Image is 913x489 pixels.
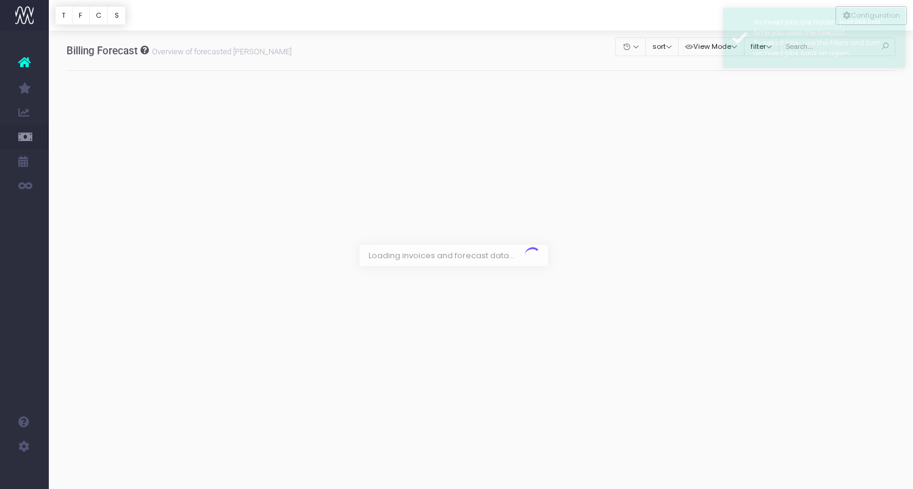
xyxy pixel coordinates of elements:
div: Vertical button group [835,6,907,25]
button: Configuration [835,6,907,25]
button: C [89,6,109,25]
button: T [55,6,73,25]
span: Loading invoices and forecast data... [359,245,524,267]
button: S [107,6,126,25]
div: Vertical button group [55,6,126,25]
img: images/default_profile_image.png [15,465,34,483]
button: F [72,6,90,25]
div: Archived jobs are hidden, just like last time you used the forecast. To see all jobs, use the fil... [754,17,896,59]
